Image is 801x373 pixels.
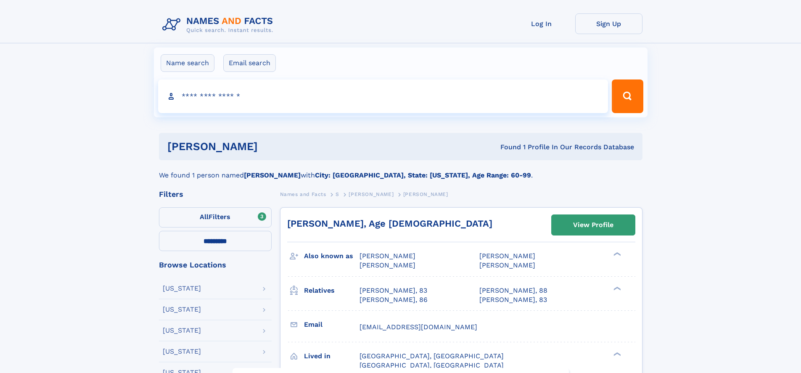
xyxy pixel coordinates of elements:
[552,215,635,235] a: View Profile
[479,252,535,260] span: [PERSON_NAME]
[163,306,201,313] div: [US_STATE]
[200,213,209,221] span: All
[159,207,272,228] label: Filters
[304,317,360,332] h3: Email
[159,13,280,36] img: Logo Names and Facts
[360,252,415,260] span: [PERSON_NAME]
[287,218,492,229] a: [PERSON_NAME], Age [DEMOGRAPHIC_DATA]
[159,190,272,198] div: Filters
[161,54,214,72] label: Name search
[244,171,301,179] b: [PERSON_NAME]
[360,361,504,369] span: [GEOGRAPHIC_DATA], [GEOGRAPHIC_DATA]
[349,189,394,199] a: [PERSON_NAME]
[336,189,339,199] a: S
[167,141,379,152] h1: [PERSON_NAME]
[575,13,642,34] a: Sign Up
[360,352,504,360] span: [GEOGRAPHIC_DATA], [GEOGRAPHIC_DATA]
[379,143,634,152] div: Found 1 Profile In Our Records Database
[611,286,621,291] div: ❯
[611,251,621,257] div: ❯
[163,348,201,355] div: [US_STATE]
[479,295,547,304] a: [PERSON_NAME], 83
[611,351,621,357] div: ❯
[159,261,272,269] div: Browse Locations
[360,261,415,269] span: [PERSON_NAME]
[349,191,394,197] span: [PERSON_NAME]
[304,283,360,298] h3: Relatives
[223,54,276,72] label: Email search
[315,171,531,179] b: City: [GEOGRAPHIC_DATA], State: [US_STATE], Age Range: 60-99
[508,13,575,34] a: Log In
[360,286,427,295] a: [PERSON_NAME], 83
[479,286,547,295] a: [PERSON_NAME], 88
[158,79,608,113] input: search input
[479,261,535,269] span: [PERSON_NAME]
[304,249,360,263] h3: Also known as
[360,295,428,304] a: [PERSON_NAME], 86
[163,327,201,334] div: [US_STATE]
[336,191,339,197] span: S
[612,79,643,113] button: Search Button
[573,215,613,235] div: View Profile
[403,191,448,197] span: [PERSON_NAME]
[163,285,201,292] div: [US_STATE]
[360,323,477,331] span: [EMAIL_ADDRESS][DOMAIN_NAME]
[280,189,326,199] a: Names and Facts
[304,349,360,363] h3: Lived in
[159,160,642,180] div: We found 1 person named with .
